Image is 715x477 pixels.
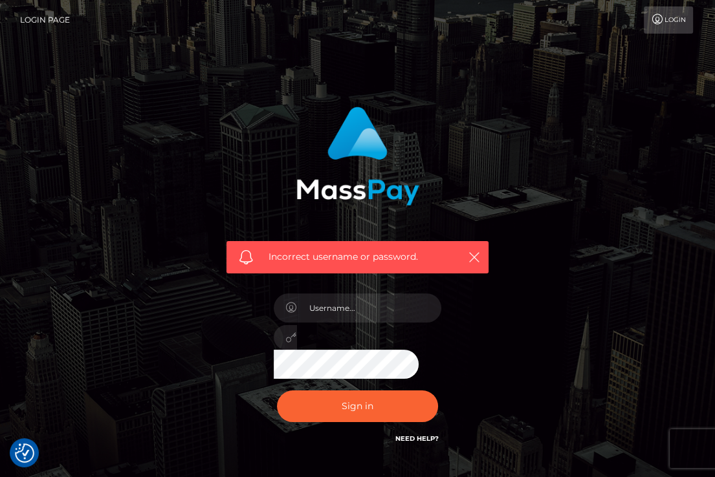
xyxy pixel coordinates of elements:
[20,6,70,34] a: Login Page
[269,250,453,264] span: Incorrect username or password.
[395,434,438,443] a: Need Help?
[296,107,419,206] img: MassPay Login
[15,443,34,463] button: Consent Preferences
[277,390,439,422] button: Sign in
[15,443,34,463] img: Revisit consent button
[297,293,442,323] input: Username...
[644,6,693,34] a: Login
